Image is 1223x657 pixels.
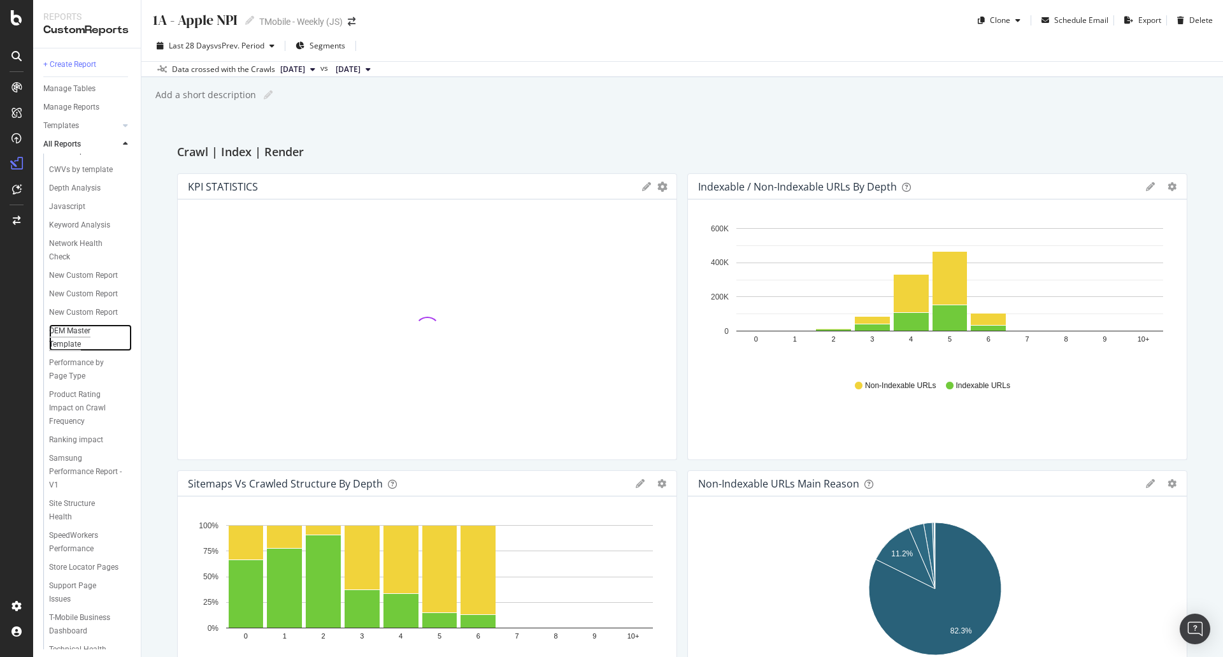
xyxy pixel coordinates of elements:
[49,497,132,524] a: Site Structure Health
[177,143,1187,163] div: Crawl | Index | Render
[1036,10,1108,31] button: Schedule Email
[49,433,132,447] a: Ranking impact
[49,356,122,383] div: Performance by Page Type
[657,182,668,191] div: gear
[208,624,219,633] text: 0%
[49,163,113,177] div: CWVs by template
[49,579,119,606] div: Support Page Issues
[49,306,132,319] a: New Custom Report
[199,521,218,530] text: 100%
[956,380,1010,391] span: Indexable URLs
[49,237,120,264] div: Network Health Check
[188,477,383,490] div: Sitemaps vs Crawled Structure by Depth
[49,163,132,177] a: CWVs by template
[49,452,124,492] div: Samsung Performance Report - V1
[49,579,132,606] a: Support Page Issues
[280,64,305,75] span: 2025 Sep. 26th
[891,549,913,558] text: 11.2%
[1138,15,1161,25] div: Export
[49,529,132,556] a: SpeedWorkers Performance
[476,632,480,640] text: 6
[43,119,79,133] div: Templates
[331,62,376,77] button: [DATE]
[909,335,913,343] text: 4
[49,433,103,447] div: Ranking impact
[438,632,441,640] text: 5
[49,269,118,282] div: New Custom Report
[49,306,118,319] div: New Custom Report
[188,180,258,193] div: KPI STATISTICS
[152,10,238,30] div: 1A - Apple NPI
[592,632,596,640] text: 9
[43,82,96,96] div: Manage Tables
[754,335,758,343] text: 0
[203,547,218,556] text: 75%
[49,497,119,524] div: Site Structure Health
[1168,479,1177,488] div: gear
[43,101,132,114] a: Manage Reports
[865,380,936,391] span: Non-Indexable URLs
[49,200,85,213] div: Javascript
[711,258,729,267] text: 400K
[399,632,403,640] text: 4
[172,64,275,75] div: Data crossed with the Crawls
[657,479,666,488] div: gear
[169,40,214,51] span: Last 28 Days
[554,632,557,640] text: 8
[1180,614,1210,644] div: Open Intercom Messenger
[49,287,132,301] a: New Custom Report
[203,598,218,607] text: 25%
[49,388,132,428] a: Product Rating Impact on Crawl Frequency
[627,632,640,640] text: 10+
[43,58,132,71] a: + Create Report
[698,220,1172,368] svg: A chart.
[43,119,119,133] a: Templates
[43,101,99,114] div: Manage Reports
[1064,335,1068,343] text: 8
[43,138,119,151] a: All Reports
[948,335,952,343] text: 5
[49,529,122,556] div: SpeedWorkers Performance
[49,356,132,383] a: Performance by Page Type
[275,62,320,77] button: [DATE]
[264,90,273,99] i: Edit report name
[360,632,364,640] text: 3
[49,388,125,428] div: Product Rating Impact on Crawl Frequency
[49,182,101,195] div: Depth Analysis
[1054,15,1108,25] div: Schedule Email
[990,15,1010,25] div: Clone
[724,327,729,336] text: 0
[310,40,345,51] span: Segments
[154,89,256,101] div: Add a short description
[290,36,350,56] button: Segments
[49,452,132,492] a: Samsung Performance Report - V1
[152,36,280,56] button: Last 28 DaysvsPrev. Period
[698,180,897,193] div: Indexable / Non-Indexable URLs by Depth
[687,173,1187,460] div: Indexable / Non-Indexable URLs by DepthgeargearA chart.Non-Indexable URLsIndexable URLs
[43,10,131,23] div: Reports
[950,626,972,635] text: 82.3%
[49,611,122,638] div: T-Mobile Business Dashboard
[214,40,264,51] span: vs Prev. Period
[870,335,874,343] text: 3
[1119,10,1161,31] button: Export
[1026,335,1029,343] text: 7
[515,632,519,640] text: 7
[49,561,118,574] div: Store Locator Pages
[698,477,859,490] div: Non-Indexable URLs Main Reason
[49,200,132,213] a: Javascript
[43,82,132,96] a: Manage Tables
[987,335,991,343] text: 6
[49,324,132,351] a: OEM Master Template
[43,23,131,38] div: CustomReports
[177,143,304,163] h2: Crawl | Index | Render
[49,611,132,638] a: T-Mobile Business Dashboard
[43,58,96,71] div: + Create Report
[283,632,287,640] text: 1
[43,138,81,151] div: All Reports
[49,324,120,351] div: OEM Master Template
[1138,335,1150,343] text: 10+
[49,219,132,232] a: Keyword Analysis
[1189,15,1213,25] div: Delete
